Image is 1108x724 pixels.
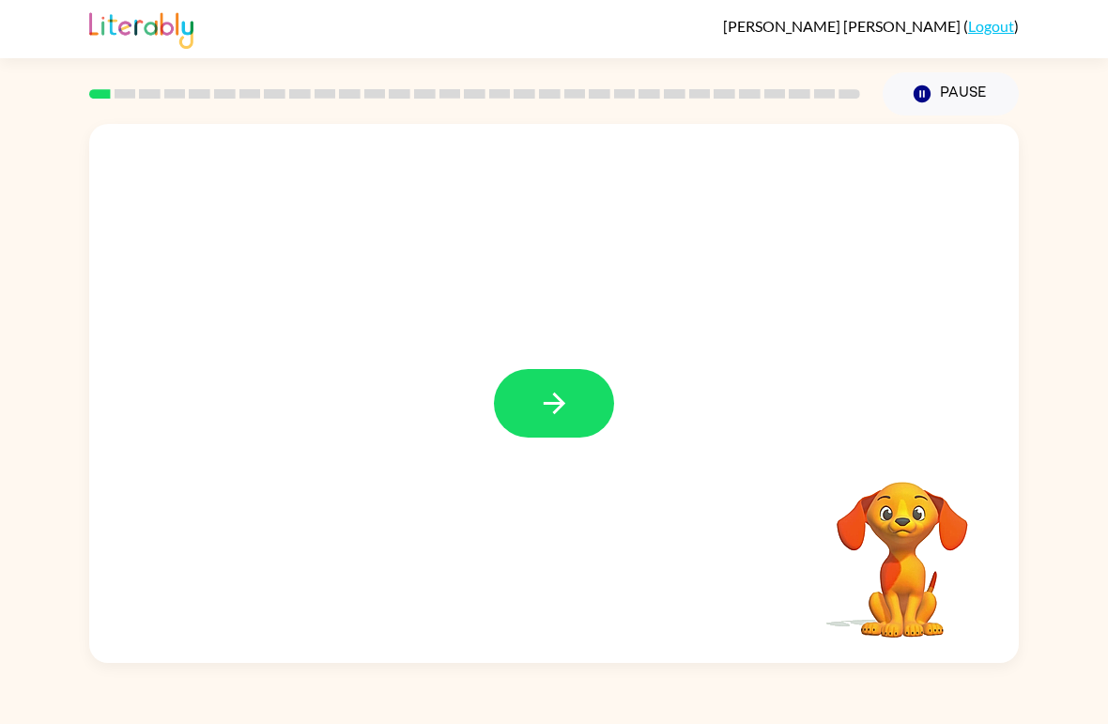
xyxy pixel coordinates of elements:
div: ( ) [723,17,1019,35]
img: Literably [89,8,193,49]
button: Pause [883,72,1019,116]
video: Your browser must support playing .mp4 files to use Literably. Please try using another browser. [808,453,996,640]
span: [PERSON_NAME] [PERSON_NAME] [723,17,963,35]
a: Logout [968,17,1014,35]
